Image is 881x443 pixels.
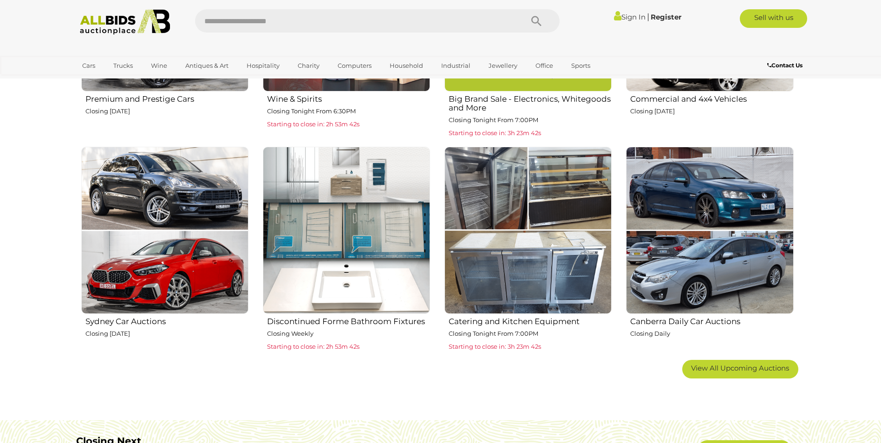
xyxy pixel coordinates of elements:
a: Jewellery [483,58,523,73]
span: Starting to close in: 3h 23m 42s [449,343,541,350]
a: Cars [76,58,101,73]
a: Register [651,13,681,21]
img: Allbids.com.au [75,9,176,35]
a: Sign In [614,13,646,21]
a: Sell with us [740,9,807,28]
img: Catering and Kitchen Equipment [444,147,612,314]
h2: Wine & Spirits [267,92,430,104]
button: Search [513,9,560,33]
a: Catering and Kitchen Equipment Closing Tonight From 7:00PM Starting to close in: 3h 23m 42s [444,146,612,353]
h2: Discontinued Forme Bathroom Fixtures [267,315,430,326]
img: Discontinued Forme Bathroom Fixtures [263,147,430,314]
p: Closing Tonight From 7:00PM [449,115,612,125]
a: Canberra Daily Car Auctions Closing Daily [626,146,793,353]
a: Office [529,58,559,73]
p: Closing Tonight From 7:00PM [449,328,612,339]
h2: Canberra Daily Car Auctions [630,315,793,326]
span: Starting to close in: 3h 23m 42s [449,129,541,137]
a: [GEOGRAPHIC_DATA] [76,73,154,89]
a: Charity [292,58,326,73]
h2: Catering and Kitchen Equipment [449,315,612,326]
a: View All Upcoming Auctions [682,360,798,378]
h2: Commercial and 4x4 Vehicles [630,92,793,104]
a: Sports [565,58,596,73]
span: | [647,12,649,22]
a: Trucks [107,58,139,73]
a: Contact Us [767,60,805,71]
img: Sydney Car Auctions [81,147,248,314]
span: View All Upcoming Auctions [691,364,789,372]
span: Starting to close in: 2h 53m 42s [267,120,359,128]
h2: Premium and Prestige Cars [85,92,248,104]
p: Closing Weekly [267,328,430,339]
a: Computers [332,58,378,73]
a: Sydney Car Auctions Closing [DATE] [81,146,248,353]
p: Closing [DATE] [85,106,248,117]
img: Canberra Daily Car Auctions [626,147,793,314]
a: Antiques & Art [179,58,235,73]
b: Contact Us [767,62,803,69]
a: Household [384,58,429,73]
a: Discontinued Forme Bathroom Fixtures Closing Weekly Starting to close in: 2h 53m 42s [262,146,430,353]
span: Starting to close in: 2h 53m 42s [267,343,359,350]
a: Wine [145,58,173,73]
a: Hospitality [241,58,286,73]
p: Closing Tonight From 6:30PM [267,106,430,117]
h2: Sydney Car Auctions [85,315,248,326]
p: Closing Daily [630,328,793,339]
h2: Big Brand Sale - Electronics, Whitegoods and More [449,92,612,112]
a: Industrial [435,58,476,73]
p: Closing [DATE] [630,106,793,117]
p: Closing [DATE] [85,328,248,339]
